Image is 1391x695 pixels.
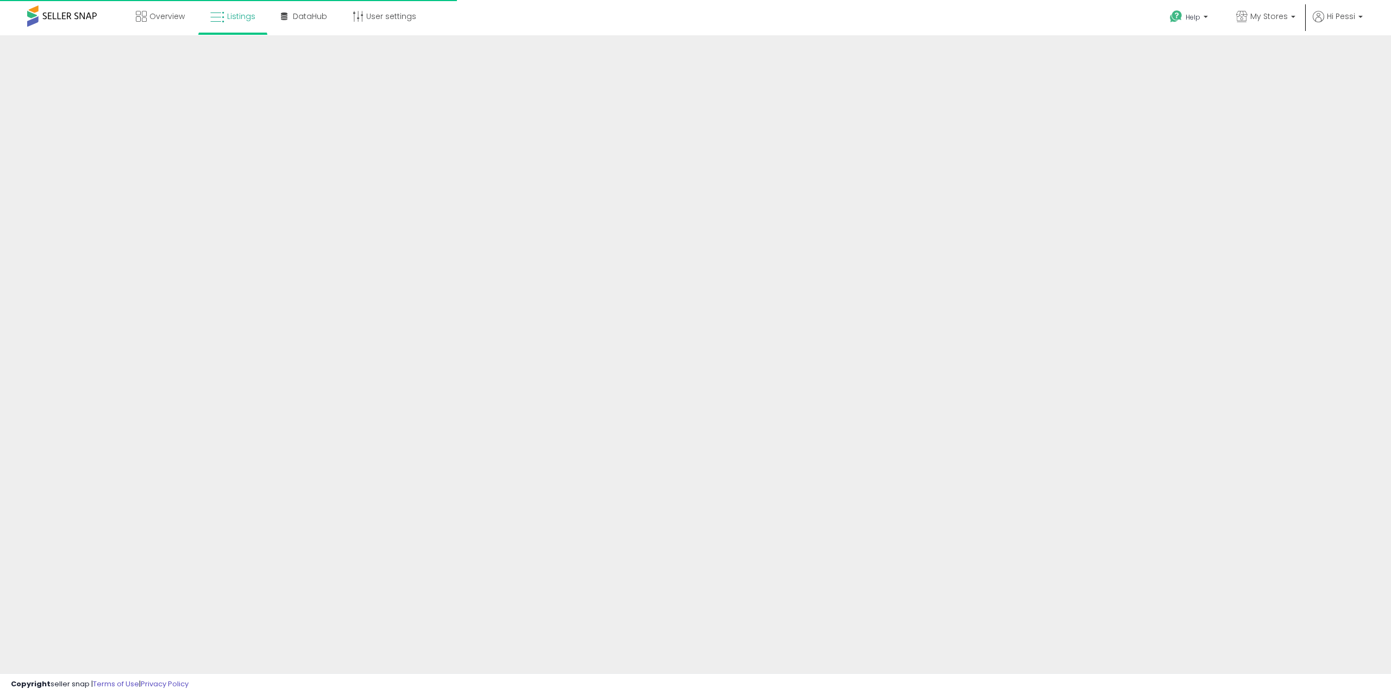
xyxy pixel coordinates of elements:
span: Listings [227,11,255,22]
span: My Stores [1250,11,1288,22]
a: Hi Pessi [1313,11,1363,35]
span: Help [1186,12,1200,22]
span: Hi Pessi [1327,11,1355,22]
a: Help [1161,2,1219,35]
span: Overview [149,11,185,22]
i: Get Help [1169,10,1183,23]
span: DataHub [293,11,327,22]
